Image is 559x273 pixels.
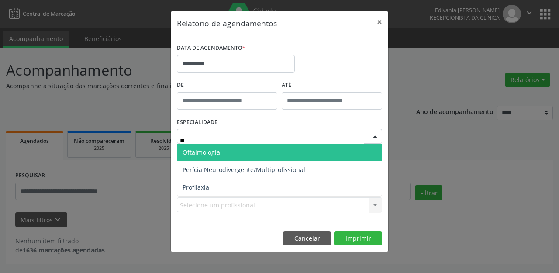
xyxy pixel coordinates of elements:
button: Close [371,11,388,33]
span: Perícia Neurodivergente/Multiprofissional [183,166,305,174]
button: Cancelar [283,231,331,246]
span: Oftalmologia [183,148,220,156]
label: ATÉ [282,79,382,92]
h5: Relatório de agendamentos [177,17,277,29]
label: ESPECIALIDADE [177,116,217,129]
span: Profilaxia [183,183,209,191]
button: Imprimir [334,231,382,246]
label: DATA DE AGENDAMENTO [177,41,245,55]
label: De [177,79,277,92]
